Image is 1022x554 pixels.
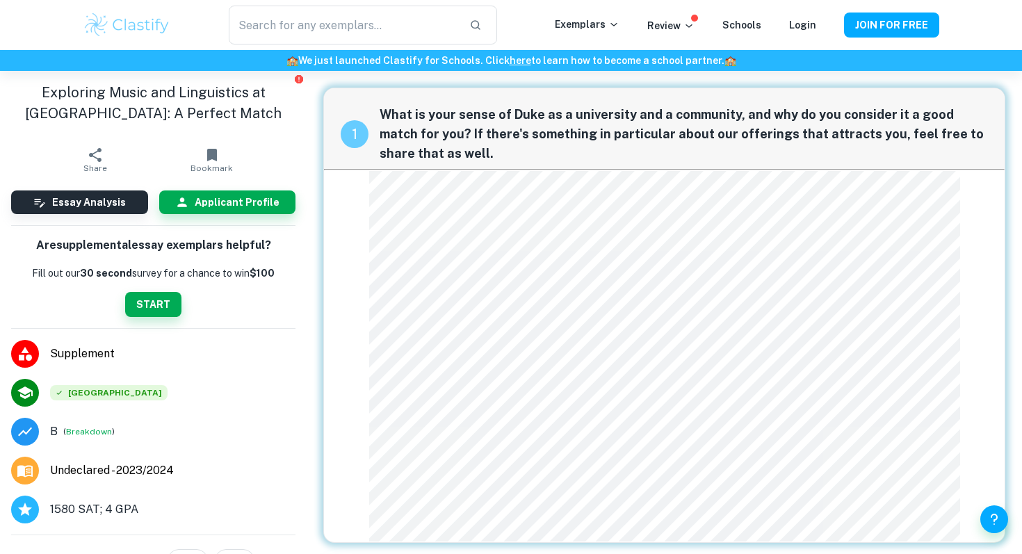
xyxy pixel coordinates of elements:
[229,6,458,44] input: Search for any exemplars...
[50,385,168,400] span: [GEOGRAPHIC_DATA]
[286,55,298,66] span: 🏫
[83,11,171,39] img: Clastify logo
[11,82,295,124] h1: Exploring Music and Linguistics at [GEOGRAPHIC_DATA]: A Perfect Match
[555,17,619,32] p: Exemplars
[50,501,138,518] span: 1580 SAT; 4 GPA
[11,190,148,214] button: Essay Analysis
[789,19,816,31] a: Login
[80,268,132,279] b: 30 second
[37,140,154,179] button: Share
[3,53,1019,68] h6: We just launched Clastify for Schools. Click to learn how to become a school partner.
[341,120,368,148] div: recipe
[50,345,295,362] span: Supplement
[63,425,115,438] span: ( )
[125,292,181,317] button: START
[647,18,695,33] p: Review
[50,423,58,440] p: Grade
[159,190,296,214] button: Applicant Profile
[293,74,304,84] button: Report issue
[190,163,233,173] span: Bookmark
[50,462,185,479] a: Major and Application Year
[724,55,736,66] span: 🏫
[722,19,761,31] a: Schools
[154,140,270,179] button: Bookmark
[250,268,275,279] strong: $100
[52,195,126,210] h6: Essay Analysis
[83,163,107,173] span: Share
[195,195,279,210] h6: Applicant Profile
[36,237,271,254] h6: Are supplemental essay exemplars helpful?
[50,385,168,400] div: Accepted: Duke University
[510,55,531,66] a: here
[50,462,174,479] span: Undeclared - 2023/2024
[380,105,988,163] span: What is your sense of Duke as a university and a community, and why do you consider it a good mat...
[32,266,275,281] p: Fill out our survey for a chance to win
[980,505,1008,533] button: Help and Feedback
[66,425,112,438] button: Breakdown
[844,13,939,38] button: JOIN FOR FREE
